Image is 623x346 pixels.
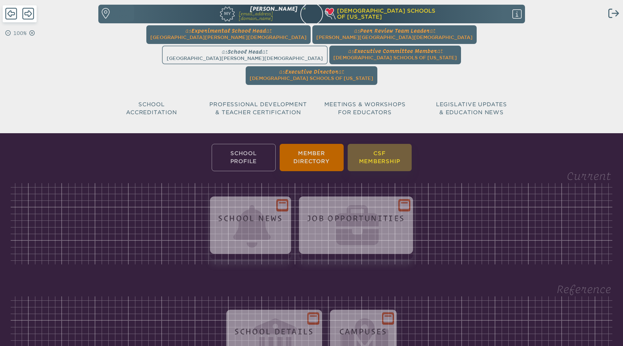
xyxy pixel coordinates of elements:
p: Find a school [110,8,132,19]
a: asPeer Review Team Leaderat[PERSON_NAME][GEOGRAPHIC_DATA][DEMOGRAPHIC_DATA] [314,25,475,41]
h1: School News [218,214,283,223]
p: 100% [12,29,28,37]
span: as [354,28,360,34]
span: My [220,7,235,16]
span: [PERSON_NAME] [250,6,297,12]
span: [DEMOGRAPHIC_DATA] Schools of [US_STATE] [250,76,373,81]
h1: Job Opportunities [307,214,405,223]
span: [DEMOGRAPHIC_DATA] Schools of [US_STATE] [333,55,457,60]
span: as [348,48,354,54]
span: Executive Committee Member [354,48,437,54]
span: Peer Review Team Leader [360,28,430,34]
span: at [266,28,272,34]
a: My [189,5,235,21]
legend: Current [567,170,611,182]
h1: Campuses [338,327,389,336]
span: [GEOGRAPHIC_DATA][PERSON_NAME][DEMOGRAPHIC_DATA] [150,35,307,40]
h1: [DEMOGRAPHIC_DATA] Schools of [US_STATE] [326,8,488,20]
a: asExecutive Directorat[DEMOGRAPHIC_DATA] Schools of [US_STATE] [247,66,376,82]
span: as [185,28,191,34]
a: [PERSON_NAME][EMAIL_ADDRESS][DOMAIN_NAME] [239,6,297,21]
legend: Reference [557,283,611,295]
span: Forward [22,7,34,20]
span: Meetings & Workshops for Educators [324,101,406,116]
span: [PERSON_NAME][GEOGRAPHIC_DATA][DEMOGRAPHIC_DATA] [316,35,473,40]
img: ab2f64bd-f266-4449-b109-de0db4cb3a06 [297,2,326,30]
img: csf-heart-hand-light-thick-100.png [324,8,336,19]
span: Executive Director [285,69,338,75]
a: asExperimental School Headat[GEOGRAPHIC_DATA][PERSON_NAME][DEMOGRAPHIC_DATA] [148,25,309,41]
li: Member Directory [280,144,344,171]
span: at [430,28,435,34]
span: Experimental School Head [191,28,266,34]
p: [EMAIL_ADDRESS][DOMAIN_NAME] [239,12,297,21]
span: School Accreditation [126,101,177,116]
h1: School Details [234,327,314,336]
div: Christian Schools of Florida [326,8,524,20]
span: at [437,48,443,54]
a: asExecutive Committee Memberat[DEMOGRAPHIC_DATA] Schools of [US_STATE] [331,46,460,62]
span: Professional Development & Teacher Certification [209,101,307,116]
span: Legislative Updates & Education News [436,101,507,116]
span: as [279,69,285,75]
a: [DEMOGRAPHIC_DATA] Schoolsof [US_STATE] [326,8,488,20]
span: at [338,69,344,75]
li: CSF Membership [348,144,412,171]
span: Back [5,7,17,20]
